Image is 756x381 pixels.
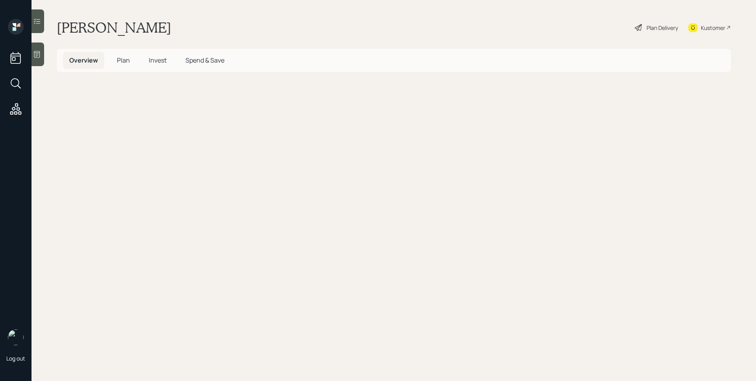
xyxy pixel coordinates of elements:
[117,56,130,65] span: Plan
[185,56,224,65] span: Spend & Save
[701,24,725,32] div: Kustomer
[69,56,98,65] span: Overview
[57,19,171,36] h1: [PERSON_NAME]
[8,329,24,345] img: james-distasi-headshot.png
[149,56,167,65] span: Invest
[647,24,678,32] div: Plan Delivery
[6,355,25,362] div: Log out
